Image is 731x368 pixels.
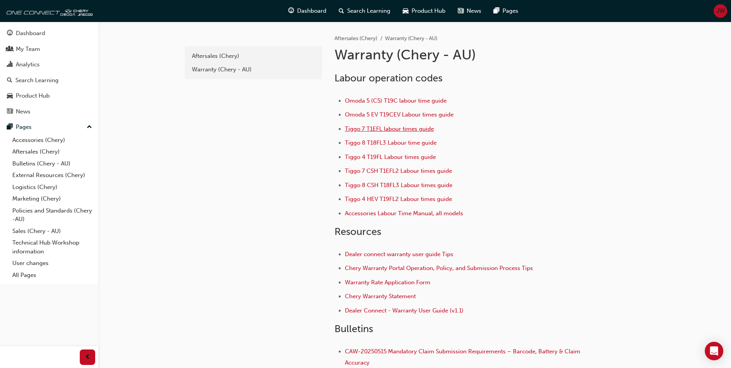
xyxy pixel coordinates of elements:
[333,3,397,19] a: search-iconSearch Learning
[487,3,524,19] a: pages-iconPages
[9,193,95,205] a: Marketing (Chery)
[705,342,723,360] div: Open Intercom Messenger
[85,353,91,362] span: prev-icon
[403,6,408,16] span: car-icon
[9,225,95,237] a: Sales (Chery - AU)
[714,4,727,18] button: JW
[9,237,95,257] a: Technical Hub Workshop information
[9,134,95,146] a: Accessories (Chery)
[334,46,587,63] h1: Warranty (Chery - AU)
[87,122,92,132] span: up-icon
[9,158,95,170] a: Bulletins (Chery - AU)
[716,7,725,15] span: JW
[347,7,390,15] span: Search Learning
[297,7,326,15] span: Dashboard
[345,167,452,174] a: Tiggo 7 CSH T1EFL2 Labour times guide
[16,123,32,132] div: Pages
[345,210,463,217] a: Accessories Labour Time Manual, all models
[16,29,45,38] div: Dashboard
[345,348,582,366] a: CAW-20250515 Mandatory Claim Submission Requirements – Barcode, Battery & Claim Accuracy
[16,107,30,116] div: News
[282,3,333,19] a: guage-iconDashboard
[345,139,437,146] a: Tiggo 8 T18FL3 Labour time guide
[3,105,95,119] a: News
[345,125,434,132] a: Tiggo 7 T1EFL labour times guide
[4,3,92,19] img: oneconnect
[494,6,499,16] span: pages-icon
[345,293,416,300] a: Chery Warranty Statement
[385,34,437,43] li: Warranty (Chery - AU)
[3,89,95,103] a: Product Hub
[7,124,13,131] span: pages-icon
[3,26,95,41] a: Dashboard
[7,93,13,100] span: car-icon
[502,7,518,15] span: Pages
[9,169,95,181] a: External Resources (Chery)
[188,49,319,63] a: Aftersales (Chery)
[452,3,487,19] a: news-iconNews
[345,265,533,272] a: Chery Warranty Portal Operation, Policy, and Submission Process Tips
[467,7,481,15] span: News
[7,46,13,53] span: people-icon
[7,61,13,68] span: chart-icon
[345,307,464,314] a: Dealer Connect - Warranty User Guide (v1.1)
[345,279,430,286] a: Warranty Rate Application Form
[334,226,381,238] span: Resources
[9,257,95,269] a: User changes
[288,6,294,16] span: guage-icon
[7,108,13,115] span: news-icon
[7,77,12,84] span: search-icon
[397,3,452,19] a: car-iconProduct Hub
[339,6,344,16] span: search-icon
[345,154,436,160] a: Tiggo 4 T19FL Labour times guide
[9,205,95,225] a: Policies and Standards (Chery -AU)
[7,30,13,37] span: guage-icon
[3,120,95,134] button: Pages
[9,181,95,193] a: Logistics (Chery)
[3,42,95,56] a: My Team
[345,97,447,104] a: Omoda 5 (C5) T19C labour time guide
[188,63,319,76] a: Warranty (Chery - AU)
[334,72,442,84] span: Labour operation codes
[345,251,453,258] a: Dealer connect warranty user guide Tips
[345,182,452,189] a: Tiggo 8 CSH T18FL3 Labour times guide
[192,65,315,74] div: Warranty (Chery - AU)
[16,60,40,69] div: Analytics
[9,146,95,158] a: Aftersales (Chery)
[458,6,464,16] span: news-icon
[412,7,445,15] span: Product Hub
[3,57,95,72] a: Analytics
[3,73,95,88] a: Search Learning
[345,111,454,118] a: Omoda 5 EV T19CEV Labour times guide
[3,25,95,120] button: DashboardMy TeamAnalyticsSearch LearningProduct HubNews
[334,323,373,335] span: Bulletins
[9,269,95,281] a: All Pages
[334,35,377,42] a: Aftersales (Chery)
[16,45,40,54] div: My Team
[16,91,50,100] div: Product Hub
[15,76,59,85] div: Search Learning
[345,196,452,203] a: Tiggo 4 HEV T19FL2 Labour times guide
[192,52,315,61] div: Aftersales (Chery)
